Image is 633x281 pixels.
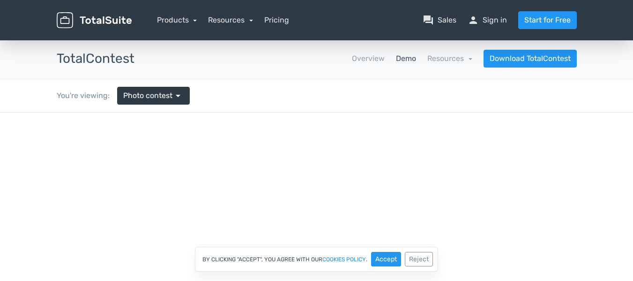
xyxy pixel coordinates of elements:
div: You're viewing: [57,90,117,101]
img: TotalSuite for WordPress [57,12,132,29]
a: Download TotalContest [484,50,577,68]
a: Resources [427,54,472,63]
a: Demo [396,53,416,64]
button: Accept [371,252,401,266]
a: Start for Free [518,11,577,29]
a: personSign in [468,15,507,26]
a: cookies policy [322,257,366,262]
span: arrow_drop_down [172,90,184,101]
button: Reject [405,252,433,266]
a: Photo contest arrow_drop_down [117,87,190,105]
span: person [468,15,479,26]
span: question_answer [423,15,434,26]
div: By clicking "Accept", you agree with our . [195,247,438,272]
h3: TotalContest [57,52,134,66]
a: Products [157,15,197,24]
a: Resources [208,15,253,24]
a: Overview [352,53,385,64]
a: Pricing [264,15,289,26]
a: question_answerSales [423,15,456,26]
span: Photo contest [123,90,172,101]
